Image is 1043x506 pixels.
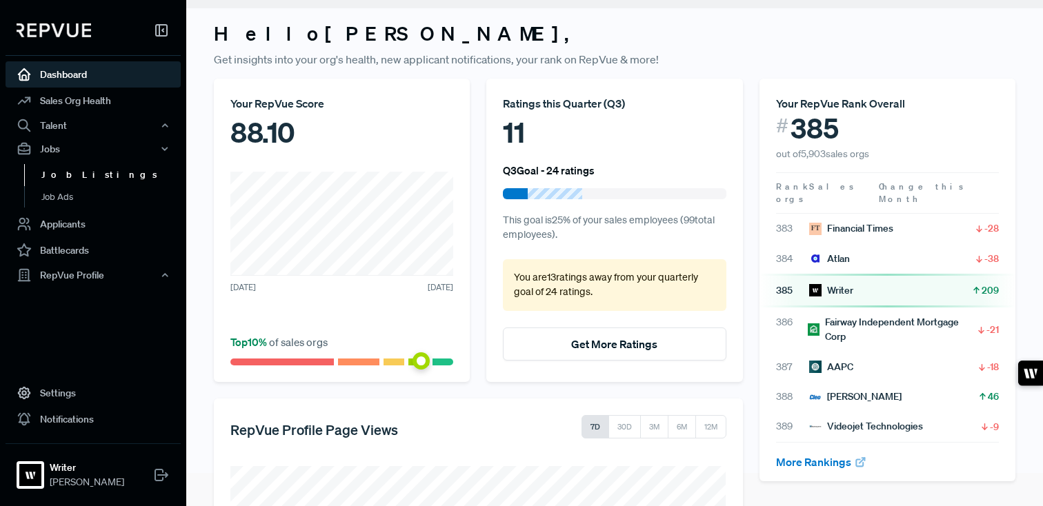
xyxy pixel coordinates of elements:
[808,315,976,344] div: Fairway Independent Mortgage Corp
[230,335,269,349] span: Top 10 %
[503,164,595,176] h6: Q3 Goal - 24 ratings
[984,221,999,235] span: -28
[776,455,867,469] a: More Rankings
[776,419,809,434] span: 389
[24,164,199,186] a: Job Listings
[776,389,809,404] span: 388
[987,360,999,374] span: -18
[776,97,905,110] span: Your RepVue Rank Overall
[19,464,41,486] img: Writer
[791,112,839,145] span: 385
[214,22,1015,45] h3: Hello [PERSON_NAME] ,
[776,283,809,298] span: 385
[776,360,809,374] span: 387
[6,137,181,161] button: Jobs
[982,283,999,297] span: 209
[808,323,819,336] img: Fairway Independent Mortgage Corp
[6,237,181,263] a: Battlecards
[514,270,715,300] p: You are 13 ratings away from your quarterly goal of 24 ratings .
[809,391,822,403] img: Cleo
[503,112,726,153] div: 11
[809,283,853,298] div: Writer
[990,420,999,434] span: -9
[230,421,398,438] h5: RepVue Profile Page Views
[6,114,181,137] button: Talent
[809,252,850,266] div: Atlan
[776,112,788,140] span: #
[879,181,966,205] span: Change this Month
[809,223,822,235] img: Financial Times
[230,335,328,349] span: of sales orgs
[809,221,893,236] div: Financial Times
[776,148,869,160] span: out of 5,903 sales orgs
[809,389,902,404] div: [PERSON_NAME]
[6,211,181,237] a: Applicants
[50,475,124,489] span: [PERSON_NAME]
[809,360,853,374] div: AAPC
[230,281,256,294] span: [DATE]
[776,181,856,205] span: Sales orgs
[17,23,91,37] img: RepVue
[6,380,181,406] a: Settings
[809,419,923,434] div: Videojet Technologies
[503,213,726,243] p: This goal is 25 % of your sales employees ( 99 total employees).
[776,221,809,236] span: 383
[6,443,181,495] a: WriterWriter[PERSON_NAME]
[230,95,453,112] div: Your RepVue Score
[809,421,822,433] img: Videojet Technologies
[6,263,181,287] button: RepVue Profile
[6,88,181,114] a: Sales Org Health
[984,252,999,265] span: -38
[608,415,641,438] button: 30D
[582,415,609,438] button: 7D
[6,61,181,88] a: Dashboard
[640,415,668,438] button: 3M
[986,323,999,336] span: -21
[988,389,999,403] span: 46
[668,415,696,438] button: 6M
[695,415,726,438] button: 12M
[24,186,199,208] a: Job Ads
[776,181,809,193] span: Rank
[809,284,822,296] img: Writer
[809,252,822,265] img: Atlan
[50,461,124,475] strong: Writer
[6,406,181,432] a: Notifications
[776,315,808,344] span: 386
[503,95,726,112] div: Ratings this Quarter ( Q3 )
[428,281,453,294] span: [DATE]
[776,252,809,266] span: 384
[214,51,1015,68] p: Get insights into your org's health, new applicant notifications, your rank on RepVue & more!
[503,327,726,361] button: Get More Ratings
[809,361,822,373] img: AAPC
[230,112,453,153] div: 88.10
